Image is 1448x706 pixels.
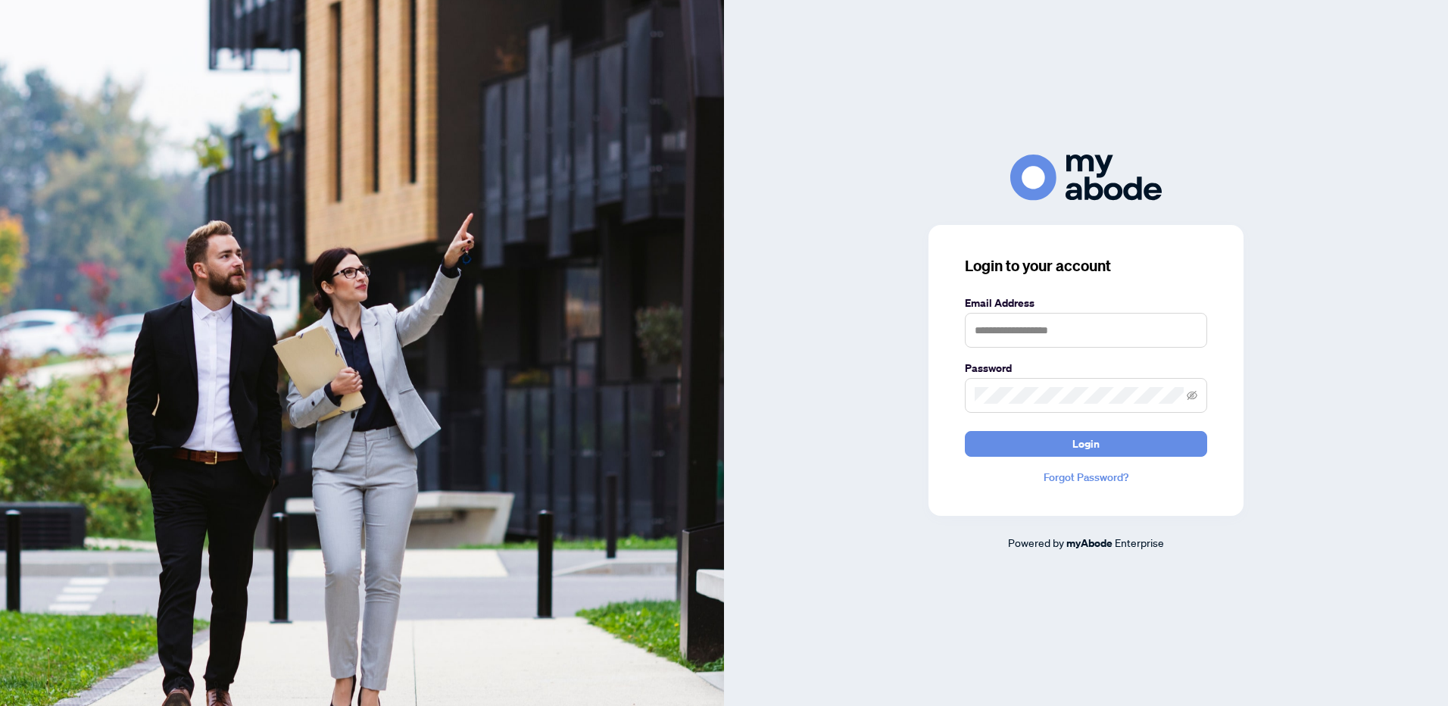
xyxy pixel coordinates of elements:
label: Email Address [965,295,1207,311]
label: Password [965,360,1207,376]
a: myAbode [1066,535,1113,551]
img: ma-logo [1010,155,1162,201]
span: Login [1072,432,1100,456]
span: Powered by [1008,536,1064,549]
span: eye-invisible [1187,390,1197,401]
a: Forgot Password? [965,469,1207,486]
h3: Login to your account [965,255,1207,276]
button: Login [965,431,1207,457]
span: Enterprise [1115,536,1164,549]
